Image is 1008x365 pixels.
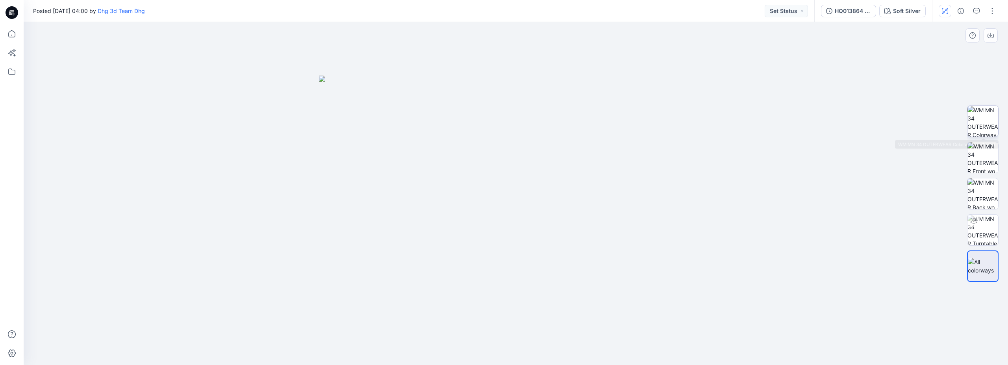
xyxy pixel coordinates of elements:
button: Details [954,5,967,17]
button: Soft Silver [879,5,926,17]
div: HQ013864 – OT MENS HOODED SOFTSHELL JKT [835,7,871,15]
img: WM MN 34 OUTERWEAR Front wo Avatar [967,142,998,173]
img: WM MN 34 OUTERWEAR Colorway wo Avatar [967,106,998,137]
button: HQ013864 – OT MENS HOODED SOFTSHELL JKT [821,5,876,17]
img: WM MN 34 OUTERWEAR Turntable with Avatar [967,215,998,245]
img: All colorways [968,258,998,274]
span: Posted [DATE] 04:00 by [33,7,145,15]
a: Dhg 3d Team Dhg [98,7,145,14]
div: Soft Silver [893,7,921,15]
img: WM MN 34 OUTERWEAR Back wo Avatar [967,178,998,209]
